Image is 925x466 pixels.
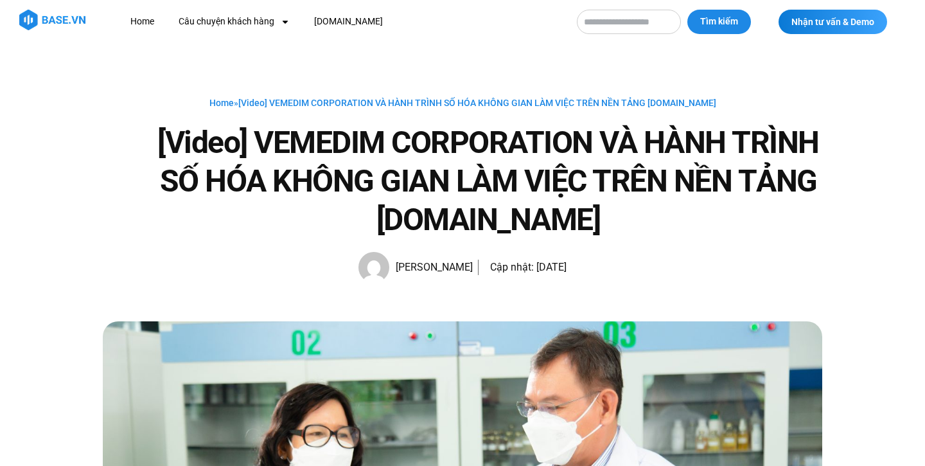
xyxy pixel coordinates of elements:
h1: [Video] VEMEDIM CORPORATION VÀ HÀNH TRÌNH SỐ HÓA KHÔNG GIAN LÀM VIỆC TRÊN NỀN TẢNG [DOMAIN_NAME] [154,123,822,239]
span: Cập nhật: [490,261,534,273]
span: Nhận tư vấn & Demo [791,17,874,26]
a: Picture of Hạnh Hoàng [PERSON_NAME] [358,252,473,283]
a: Nhận tư vấn & Demo [779,10,887,34]
span: » [209,98,716,108]
nav: Menu [121,10,564,33]
button: Tìm kiếm [687,10,751,34]
a: Home [121,10,164,33]
span: [Video] VEMEDIM CORPORATION VÀ HÀNH TRÌNH SỐ HÓA KHÔNG GIAN LÀM VIỆC TRÊN NỀN TẢNG [DOMAIN_NAME] [238,98,716,108]
img: Picture of Hạnh Hoàng [358,252,389,283]
time: [DATE] [536,261,567,273]
span: [PERSON_NAME] [389,258,473,276]
a: Home [209,98,234,108]
a: Câu chuyện khách hàng [169,10,299,33]
a: [DOMAIN_NAME] [304,10,392,33]
span: Tìm kiếm [700,15,738,28]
